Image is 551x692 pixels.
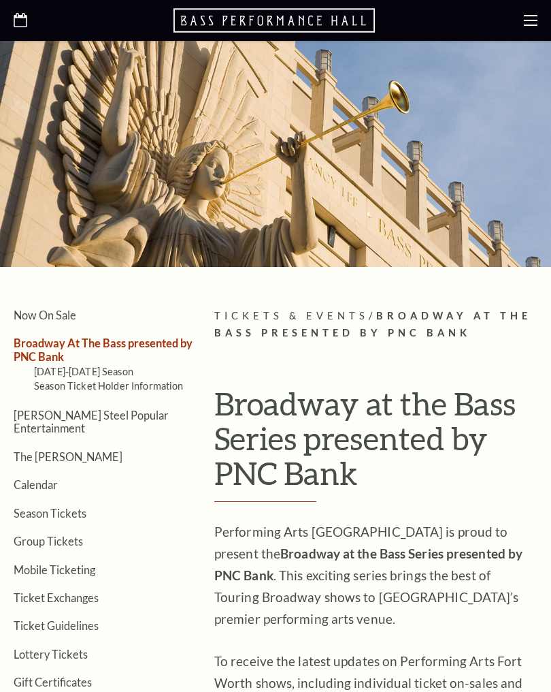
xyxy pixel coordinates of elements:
a: [PERSON_NAME] Steel Popular Entertainment [14,409,169,435]
a: Season Ticket Holder Information [34,380,184,392]
a: Ticket Exchanges [14,591,99,604]
strong: Broadway at the Bass Series presented by PNC Bank [214,546,522,583]
a: Calendar [14,478,58,491]
a: Lottery Tickets [14,648,88,661]
span: Broadway At The Bass presented by PNC Bank [214,310,531,339]
a: Gift Certificates [14,676,92,689]
a: Group Tickets [14,535,83,548]
a: Now On Sale [14,309,76,321]
h1: Broadway at the Bass Series presented by PNC Bank [214,386,537,502]
span: Tickets & Events [214,310,369,321]
a: Season Tickets [14,507,86,520]
p: Performing Arts [GEOGRAPHIC_DATA] is proud to present the . This exciting series brings the best ... [214,521,537,630]
p: / [214,308,537,342]
a: Mobile Ticketing [14,563,95,576]
a: The [PERSON_NAME] [14,450,122,463]
a: [DATE]-[DATE] Season [34,366,133,377]
a: Ticket Guidelines [14,619,99,632]
a: Broadway At The Bass presented by PNC Bank [14,336,193,362]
